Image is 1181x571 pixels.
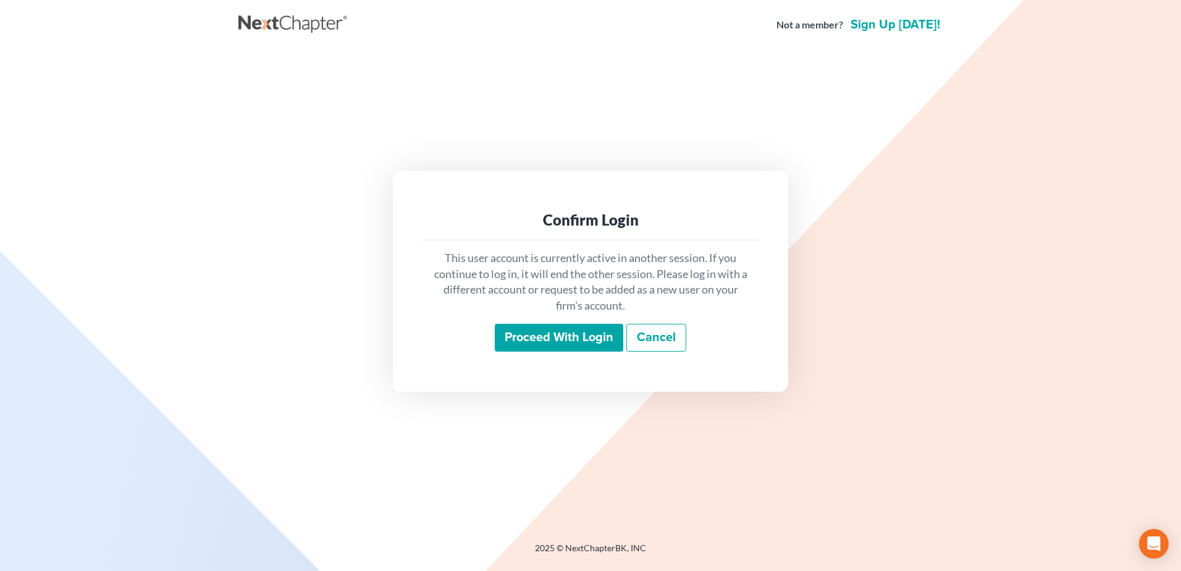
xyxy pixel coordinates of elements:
[432,250,749,314] p: This user account is currently active in another session. If you continue to log in, it will end ...
[495,324,623,352] input: Proceed with login
[238,542,943,564] div: 2025 © NextChapterBK, INC
[432,210,749,230] div: Confirm Login
[776,18,843,32] strong: Not a member?
[626,324,686,352] a: Cancel
[848,19,943,31] a: Sign up [DATE]!
[1139,529,1169,559] div: Open Intercom Messenger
